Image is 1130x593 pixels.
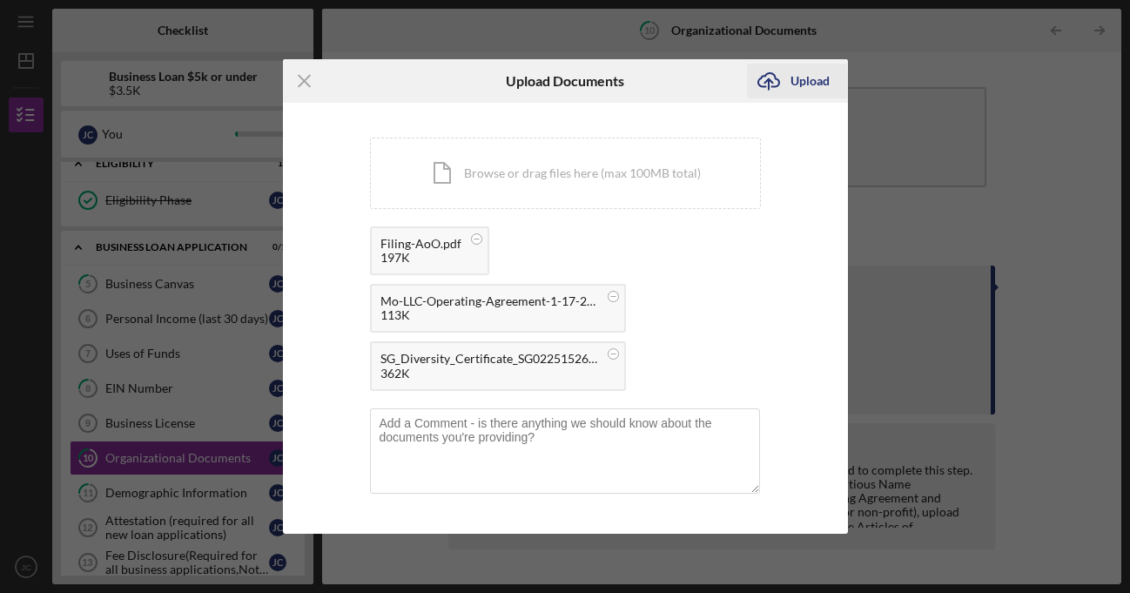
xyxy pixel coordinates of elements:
div: Upload [790,64,830,98]
div: Mo-LLC-Operating-Agreement-1-17-2022(j).pdf [380,294,598,308]
button: Upload [747,64,847,98]
div: 362K [380,367,598,381]
div: Filing-AoO.pdf [380,237,461,251]
h6: Upload Documents [506,73,624,89]
div: SG_Diversity_Certificate_SG02251526015026.pdf [380,352,598,366]
div: 113K [380,308,598,322]
div: 197K [380,251,461,265]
